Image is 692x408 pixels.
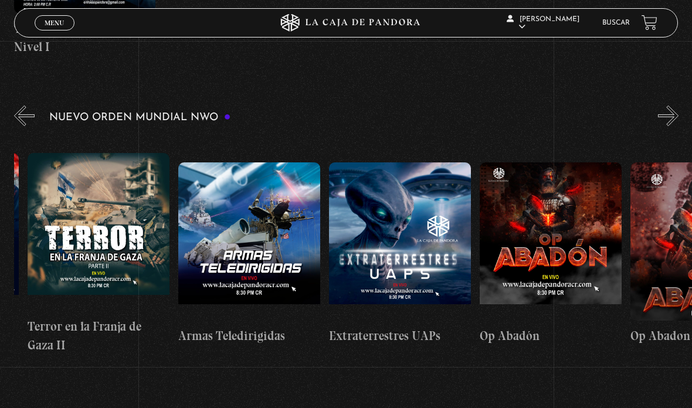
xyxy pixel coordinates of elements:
a: Extraterrestres UAPs [329,135,471,373]
a: View your shopping cart [642,15,657,30]
a: Op Abadón [480,135,622,373]
span: [PERSON_NAME] [507,16,579,30]
h3: Nuevo Orden Mundial NWO [49,112,231,123]
button: Previous [14,106,35,126]
h4: Armas Teledirigidas [178,327,320,345]
a: Buscar [602,19,630,26]
span: Menu [45,19,64,26]
h4: Op Abadón [480,327,622,345]
a: Terror en la Franja de Gaza II [28,135,169,373]
h4: Taller Ciberseguridad Nivel I [14,19,156,56]
h4: Terror en la Franja de Gaza II [28,317,169,354]
a: Armas Teledirigidas [178,135,320,373]
button: Next [658,106,679,126]
h4: Extraterrestres UAPs [329,327,471,345]
span: Cerrar [41,29,69,38]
